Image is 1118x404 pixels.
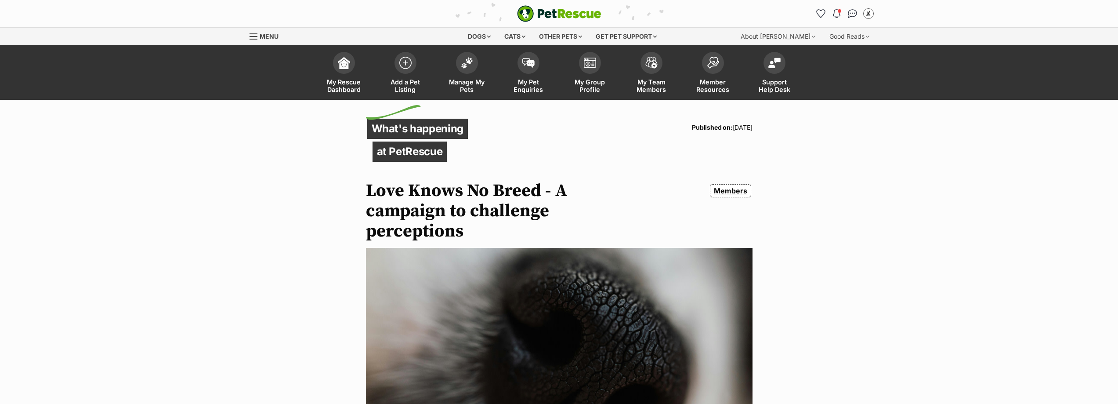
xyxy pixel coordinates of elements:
[755,78,794,93] span: Support Help Desk
[692,124,732,131] strong: Published on:
[522,58,535,68] img: pet-enquiries-icon-7e3ad2cf08bfb03b45e93fb7055b45f3efa6380592205ae92323e6603595dc1f.svg
[861,7,876,21] button: My account
[559,47,621,100] a: My Group Profile
[366,181,617,241] h1: Love Knows No Breed - A campaign to challenge perceptions
[260,33,279,40] span: Menu
[533,28,588,45] div: Other pets
[621,47,682,100] a: My Team Members
[830,7,844,21] button: Notifications
[367,119,468,139] p: What's happening
[447,78,487,93] span: Manage My Pets
[682,47,744,100] a: Member Resources
[313,47,375,100] a: My Rescue Dashboard
[848,9,857,18] img: chat-41dd97257d64d25036548639549fe6c8038ab92f7586957e7f3b1b290dea8141.svg
[324,78,364,93] span: My Rescue Dashboard
[498,28,532,45] div: Cats
[632,78,671,93] span: My Team Members
[768,58,781,68] img: help-desk-icon-fdf02630f3aa405de69fd3d07c3f3aa587a6932b1a1747fa1d2bba05be0121f9.svg
[590,28,663,45] div: Get pet support
[707,57,719,69] img: member-resources-icon-8e73f808a243e03378d46382f2149f9095a855e16c252ad45f914b54edf8863c.svg
[744,47,805,100] a: Support Help Desk
[734,28,821,45] div: About [PERSON_NAME]
[833,9,840,18] img: notifications-46538b983faf8c2785f20acdc204bb7945ddae34d4c08c2a6579f10ce5e182be.svg
[436,47,498,100] a: Manage My Pets
[814,7,828,21] a: Favourites
[461,57,473,69] img: manage-my-pets-icon-02211641906a0b7f246fdf0571729dbe1e7629f14944591b6c1af311fb30b64b.svg
[338,57,350,69] img: dashboard-icon-eb2f2d2d3e046f16d808141f083e7271f6b2e854fb5c12c21221c1fb7104beca.svg
[386,78,425,93] span: Add a Pet Listing
[846,7,860,21] a: Conversations
[584,58,596,68] img: group-profile-icon-3fa3cf56718a62981997c0bc7e787c4b2cf8bcc04b72c1350f741eb67cf2f40e.svg
[250,28,285,44] a: Menu
[710,184,751,197] a: Members
[399,57,412,69] img: add-pet-listing-icon-0afa8454b4691262ce3f59096e99ab1cd57d4a30225e0717b998d2c9b9846f56.svg
[498,47,559,100] a: My Pet Enquiries
[462,28,497,45] div: Dogs
[692,122,752,133] p: [DATE]
[375,47,436,100] a: Add a Pet Listing
[645,57,658,69] img: team-members-icon-5396bd8760b3fe7c0b43da4ab00e1e3bb1a5d9ba89233759b79545d2d3fc5d0d.svg
[366,105,421,120] img: decorative flick
[570,78,610,93] span: My Group Profile
[864,9,873,18] img: Urban Kittens Rescue Group profile pic
[517,5,601,22] a: PetRescue
[693,78,733,93] span: Member Resources
[823,28,876,45] div: Good Reads
[509,78,548,93] span: My Pet Enquiries
[373,142,447,162] p: at PetRescue
[517,5,601,22] img: logo-e224e6f780fb5917bec1dbf3a21bbac754714ae5b6737aabdf751b685950b380.svg
[814,7,876,21] ul: Account quick links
